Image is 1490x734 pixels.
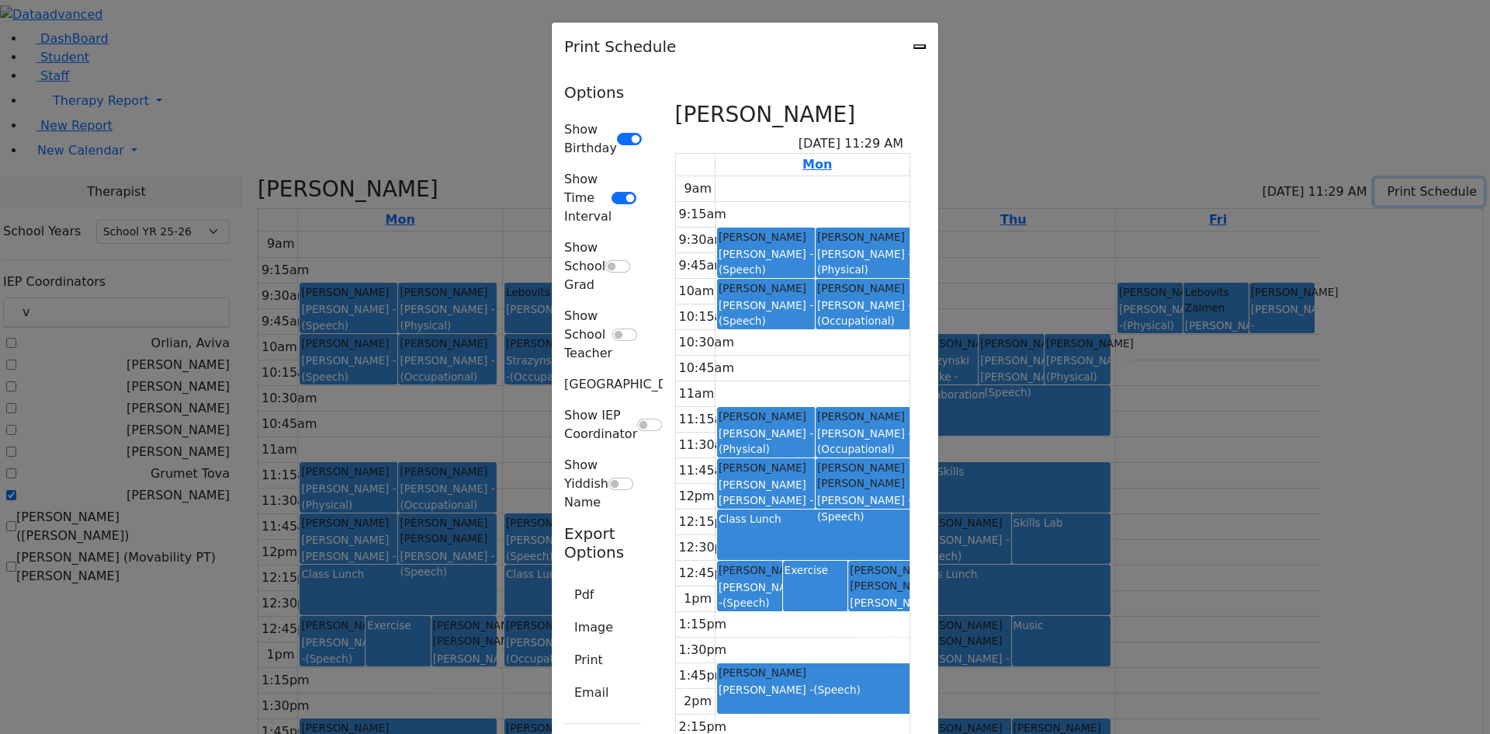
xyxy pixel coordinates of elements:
[719,315,766,327] span: (Speech)
[676,359,738,377] div: 10:45am
[799,134,903,153] span: [DATE] 11:29 AM
[719,511,913,527] div: Class Lunch
[719,409,814,424] div: [PERSON_NAME]
[676,436,738,454] div: 11:30am
[676,641,730,659] div: 1:30pm
[913,44,926,49] button: Close
[681,692,715,711] div: 2pm
[564,307,612,363] label: Show School Teacher
[799,154,835,176] a: September 8, 2025
[719,263,766,276] span: (Speech)
[817,426,913,457] div: [PERSON_NAME] -
[817,409,913,424] div: [PERSON_NAME]
[817,492,913,524] div: [PERSON_NAME] -
[850,595,913,642] div: [PERSON_NAME] -
[564,524,641,562] h5: Export Options
[785,562,847,578] div: Exercise
[817,443,895,455] span: (Occupational)
[719,443,770,455] span: (Physical)
[564,456,608,512] label: Show Yiddish Name
[676,282,718,301] div: 10am
[719,280,814,296] div: [PERSON_NAME]
[564,406,637,444] label: Show IEP Coordinator
[719,665,913,680] div: [PERSON_NAME]
[564,120,617,158] label: Show Birthday
[564,613,623,642] button: Image
[676,308,738,326] div: 10:15am
[719,460,814,475] div: [PERSON_NAME]
[564,238,605,294] label: Show School Grad
[675,102,856,128] h3: [PERSON_NAME]
[817,297,913,329] div: [PERSON_NAME] -
[676,564,738,583] div: 12:45pm
[681,590,715,608] div: 1pm
[676,461,738,480] div: 11:45am
[676,538,738,557] div: 12:30pm
[676,487,718,506] div: 12pm
[817,315,895,327] span: (Occupational)
[676,666,730,685] div: 1:45pm
[719,579,781,611] div: [PERSON_NAME] -
[676,513,738,531] div: 12:15pm
[676,384,718,403] div: 11am
[564,375,695,394] label: [GEOGRAPHIC_DATA]
[564,35,676,58] h5: Print Schedule
[817,510,865,523] span: (Speech)
[817,263,868,276] span: (Physical)
[676,333,738,352] div: 10:30am
[850,562,913,594] div: [PERSON_NAME] [PERSON_NAME]
[676,231,729,249] div: 9:30am
[676,256,729,275] div: 9:45am
[817,229,913,245] div: [PERSON_NAME]
[722,597,770,609] span: (Speech)
[564,645,613,675] button: Print
[719,297,814,329] div: [PERSON_NAME] -
[719,682,913,697] div: [PERSON_NAME] -
[676,205,729,224] div: 9:15am
[719,246,814,278] div: [PERSON_NAME] -
[850,628,927,641] span: (Occupational)
[719,477,814,524] div: [PERSON_NAME] [PERSON_NAME] -
[564,83,641,102] h5: Options
[564,170,612,226] label: Show Time Interval
[719,426,814,457] div: [PERSON_NAME] -
[564,580,604,610] button: Pdf
[719,229,814,245] div: [PERSON_NAME]
[676,410,738,429] div: 11:15am
[817,460,913,492] div: [PERSON_NAME] [PERSON_NAME]
[681,179,715,198] div: 9am
[564,678,619,708] button: Email
[719,562,781,578] div: [PERSON_NAME]
[817,280,913,296] div: [PERSON_NAME]
[676,615,730,634] div: 1:15pm
[817,246,913,278] div: [PERSON_NAME] -
[813,684,861,696] span: (Speech)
